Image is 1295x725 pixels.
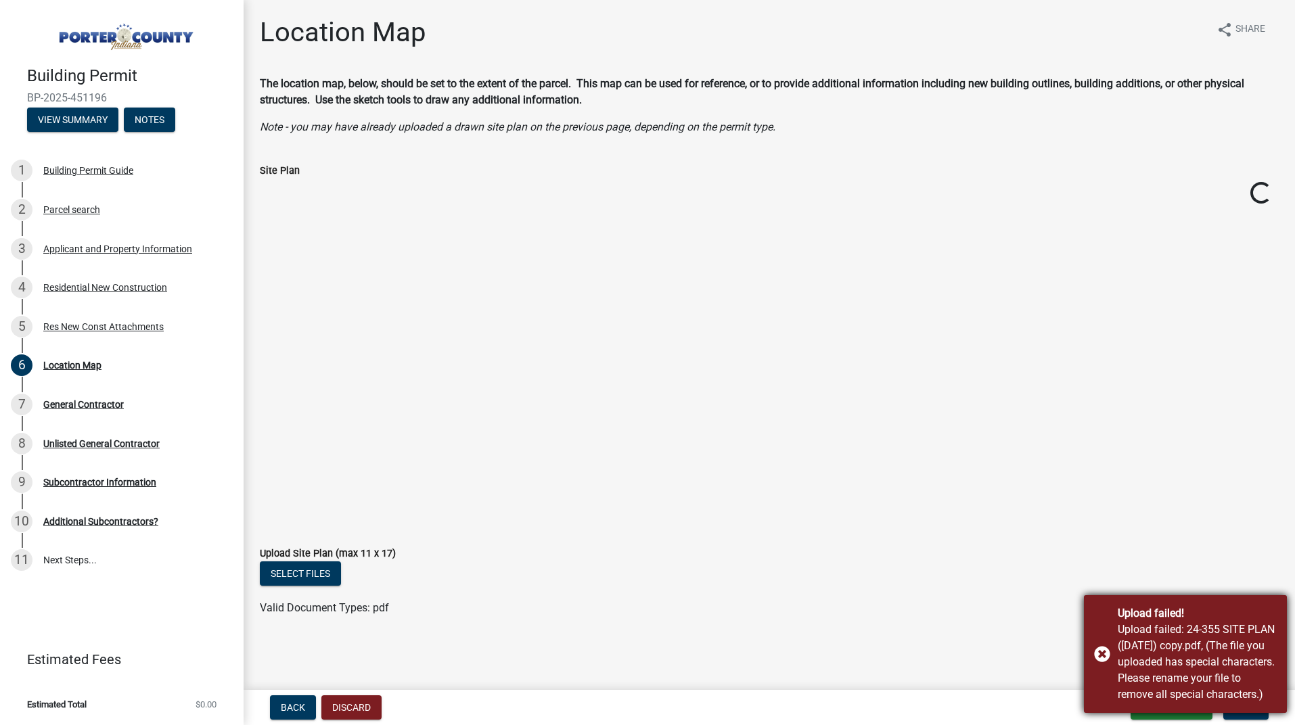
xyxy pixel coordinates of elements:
[11,646,222,673] a: Estimated Fees
[260,16,426,49] h1: Location Map
[11,433,32,454] div: 8
[1217,22,1233,38] i: share
[27,66,233,86] h4: Building Permit
[27,115,118,126] wm-modal-confirm: Summary
[43,477,156,487] div: Subcontractor Information
[11,394,32,415] div: 7
[270,695,316,720] button: Back
[43,322,164,331] div: Res New Const Attachments
[260,561,341,586] button: Select files
[11,160,32,181] div: 1
[43,283,167,292] div: Residential New Construction
[260,601,389,614] span: Valid Document Types: pdf
[43,439,160,448] div: Unlisted General Contractor
[11,471,32,493] div: 9
[27,14,222,52] img: Porter County, Indiana
[1235,22,1265,38] span: Share
[11,511,32,532] div: 10
[260,77,1244,106] strong: The location map, below, should be set to the extent of the parcel. This map can be used for refe...
[27,108,118,132] button: View Summary
[11,316,32,337] div: 5
[11,238,32,260] div: 3
[11,549,32,571] div: 11
[1118,605,1277,622] div: Upload failed!
[1206,16,1276,43] button: shareShare
[1118,622,1277,703] div: Upload failed: 24-355 SITE PLAN (5-14-25) copy.pdf, (The file you uploaded has special characters...
[260,549,396,559] label: Upload Site Plan (max 11 x 17)
[260,166,300,176] label: Site Plan
[43,400,124,409] div: General Contractor
[43,205,100,214] div: Parcel search
[281,702,305,713] span: Back
[27,700,87,709] span: Estimated Total
[27,91,217,104] span: BP-2025-451196
[11,199,32,220] div: 2
[11,277,32,298] div: 4
[321,695,382,720] button: Discard
[43,244,192,254] div: Applicant and Property Information
[124,115,175,126] wm-modal-confirm: Notes
[43,360,101,370] div: Location Map
[124,108,175,132] button: Notes
[260,120,775,133] i: Note - you may have already uploaded a drawn site plan on the previous page, depending on the per...
[11,354,32,376] div: 6
[196,700,217,709] span: $0.00
[43,166,133,175] div: Building Permit Guide
[43,517,158,526] div: Additional Subcontractors?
